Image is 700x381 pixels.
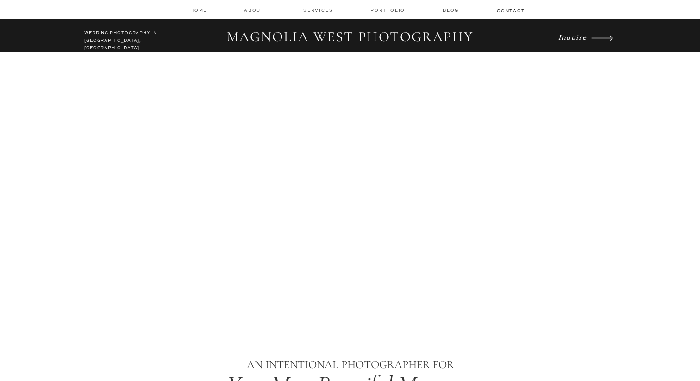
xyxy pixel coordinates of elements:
a: Portfolio [370,7,407,13]
p: AN INTENTIONAL PHOTOGRAPHER FOR [172,356,528,374]
a: home [190,7,208,13]
a: contact [497,7,524,13]
h2: MAGNOLIA WEST PHOTOGRAPHY [220,29,480,46]
h2: WEDDING PHOTOGRAPHY IN [GEOGRAPHIC_DATA], [GEOGRAPHIC_DATA] [84,30,166,46]
a: about [244,7,267,13]
i: Timeless Images & an Unparalleled Experience [156,236,544,269]
i: Inquire [558,32,587,41]
h1: Los Angeles Wedding Photographer [173,283,528,301]
a: Blog [443,7,461,13]
a: services [303,7,334,13]
a: Inquire [558,31,589,44]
